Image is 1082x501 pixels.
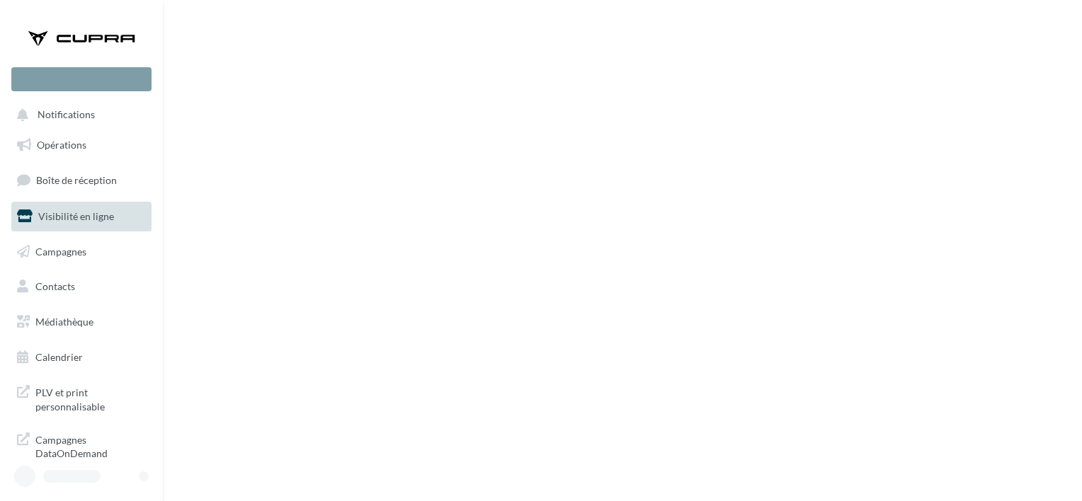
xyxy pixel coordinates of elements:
a: Médiathèque [8,307,154,337]
div: Nouvelle campagne [11,67,152,91]
a: Boîte de réception [8,165,154,195]
a: Campagnes DataOnDemand [8,425,154,466]
span: Boîte de réception [36,174,117,186]
span: Notifications [38,109,95,121]
a: Campagnes [8,237,154,267]
a: Visibilité en ligne [8,202,154,231]
a: Opérations [8,130,154,160]
a: PLV et print personnalisable [8,377,154,419]
span: Campagnes [35,245,86,257]
span: Contacts [35,280,75,292]
span: Campagnes DataOnDemand [35,430,146,461]
span: Opérations [37,139,86,151]
span: PLV et print personnalisable [35,383,146,413]
span: Visibilité en ligne [38,210,114,222]
span: Calendrier [35,351,83,363]
a: Calendrier [8,342,154,372]
a: Contacts [8,272,154,301]
span: Médiathèque [35,316,93,328]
